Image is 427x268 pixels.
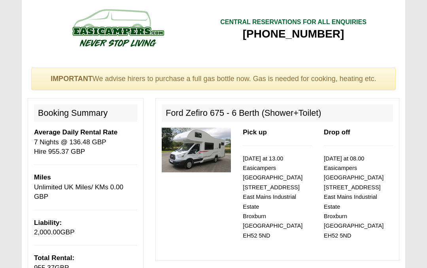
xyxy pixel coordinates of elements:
[31,68,396,91] div: We advise hirers to purchase a full gas bottle now. Gas is needed for cooking, heating etc.
[34,174,51,181] b: Miles
[220,18,367,27] div: CENTRAL RESERVATIONS FOR ALL ENQUIRIES
[34,218,137,238] p: GBP
[34,128,137,157] p: 7 Nights @ 136.48 GBP Hire 955.37 GBP
[220,27,367,41] div: [PHONE_NUMBER]
[34,254,74,262] b: Total Rental:
[243,155,302,239] small: [DATE] at 13.00 Easicampers [GEOGRAPHIC_DATA] [STREET_ADDRESS] East Mains Industrial Estate Broxb...
[162,128,231,172] img: 330.jpg
[43,6,193,49] img: campers-checkout-logo.png
[34,128,117,136] b: Average Daily Rental Rate
[324,155,384,239] small: [DATE] at 08.00 Easicampers [GEOGRAPHIC_DATA] [STREET_ADDRESS] East Mains Industrial Estate Broxb...
[243,128,267,136] b: Pick up
[162,104,393,122] h2: Ford Zefiro 675 - 6 Berth (Shower+Toilet)
[34,173,137,202] p: Unlimited UK Miles/ KMs 0.00 GBP
[34,228,60,236] span: 2,000.00
[324,128,350,136] b: Drop off
[51,75,93,83] strong: IMPORTANT
[34,219,62,226] b: Liability:
[34,104,137,122] h2: Booking Summary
